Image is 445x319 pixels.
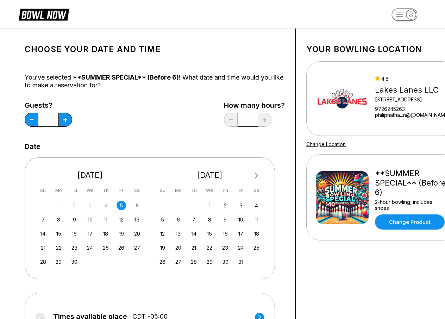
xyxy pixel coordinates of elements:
div: Choose Wednesday, October 1st, 2025 [205,201,214,210]
div: Choose Tuesday, October 21st, 2025 [189,243,199,252]
div: Choose Monday, September 22nd, 2025 [54,243,63,252]
div: Choose Monday, September 8th, 2025 [54,215,63,224]
div: Choose Tuesday, October 7th, 2025 [189,215,199,224]
div: Choose Sunday, October 26th, 2025 [158,257,167,267]
div: Choose Saturday, September 20th, 2025 [132,229,142,238]
div: Choose Monday, September 15th, 2025 [54,229,63,238]
div: Choose Sunday, October 12th, 2025 [158,229,167,238]
div: Choose Monday, October 13th, 2025 [174,229,183,238]
div: Choose Sunday, September 14th, 2025 [38,229,48,238]
div: Choose Sunday, September 7th, 2025 [38,215,48,224]
div: Fr [117,186,126,195]
div: month 2025-09 [37,200,143,267]
div: Choose Thursday, October 9th, 2025 [220,215,230,224]
div: Su [158,186,167,195]
div: [DATE] [155,170,264,180]
div: Choose Tuesday, September 9th, 2025 [70,215,79,224]
div: Choose Monday, September 29th, 2025 [54,257,63,267]
h1: Choose your Date and time [25,44,285,54]
div: Choose Friday, September 5th, 2025 [117,201,126,210]
div: [DATE] [36,170,145,180]
div: Choose Saturday, September 13th, 2025 [132,215,142,224]
div: Choose Thursday, September 18th, 2025 [101,229,111,238]
div: Choose Tuesday, September 23rd, 2025 [70,243,79,252]
div: Choose Saturday, October 4th, 2025 [252,201,261,210]
div: We [205,186,214,195]
div: Sa [132,186,142,195]
div: Tu [189,186,199,195]
label: How many hours? [224,101,285,109]
div: Choose Thursday, October 16th, 2025 [220,229,230,238]
div: Sa [252,186,261,195]
img: **SUMMER SPECIAL** (Before 6) [316,171,369,224]
div: Choose Wednesday, September 10th, 2025 [85,215,95,224]
img: Lakes Lanes LLC [316,72,369,125]
div: Not available Wednesday, September 3rd, 2025 [85,201,95,210]
div: Choose Thursday, September 25th, 2025 [101,243,111,252]
div: Choose Friday, October 24th, 2025 [236,243,246,252]
div: Choose Monday, October 27th, 2025 [174,257,183,267]
a: Change Product [375,214,445,230]
div: Choose Tuesday, September 30th, 2025 [70,257,79,267]
div: Mo [174,186,183,195]
span: **SUMMER SPECIAL** (Before 6) [73,74,179,81]
div: Fr [236,186,246,195]
label: Date [25,143,40,150]
div: Choose Saturday, October 11th, 2025 [252,215,261,224]
div: Choose Sunday, October 5th, 2025 [158,215,167,224]
div: Choose Wednesday, September 17th, 2025 [85,229,95,238]
div: We [85,186,95,195]
div: Choose Tuesday, October 28th, 2025 [189,257,199,267]
div: Th [220,186,230,195]
div: Choose Saturday, September 6th, 2025 [132,201,142,210]
div: Choose Wednesday, October 15th, 2025 [205,229,214,238]
div: Choose Thursday, September 11th, 2025 [101,215,111,224]
div: Choose Wednesday, October 8th, 2025 [205,215,214,224]
div: Choose Friday, October 3rd, 2025 [236,201,246,210]
div: Choose Friday, October 10th, 2025 [236,215,246,224]
div: Su [38,186,48,195]
div: Tu [70,186,79,195]
div: Choose Saturday, October 18th, 2025 [252,229,261,238]
div: Choose Tuesday, October 14th, 2025 [189,229,199,238]
label: Guests? [25,101,72,109]
div: Choose Tuesday, September 16th, 2025 [70,229,79,238]
div: Not available Tuesday, September 2nd, 2025 [70,201,79,210]
div: Choose Sunday, October 19th, 2025 [158,243,167,252]
div: You’ve selected ! What date and time would you like to make a reservation for? [25,74,285,89]
div: Choose Friday, September 26th, 2025 [117,243,126,252]
div: Choose Sunday, September 28th, 2025 [38,257,48,267]
a: Change Location [306,141,346,147]
div: Choose Wednesday, September 24th, 2025 [85,243,95,252]
div: month 2025-10 [157,200,263,267]
div: Choose Sunday, September 21st, 2025 [38,243,48,252]
div: Choose Thursday, October 30th, 2025 [220,257,230,267]
div: Not available Thursday, September 4th, 2025 [101,201,111,210]
div: Choose Thursday, October 23rd, 2025 [220,243,230,252]
div: Choose Saturday, September 27th, 2025 [132,243,142,252]
div: Choose Thursday, October 2nd, 2025 [220,201,230,210]
div: Choose Friday, September 12th, 2025 [117,215,126,224]
div: Th [101,186,111,195]
div: Not available Monday, September 1st, 2025 [54,201,63,210]
div: Choose Wednesday, October 22nd, 2025 [205,243,214,252]
button: Next Month [251,170,262,181]
div: Choose Friday, October 17th, 2025 [236,229,246,238]
div: Choose Saturday, October 25th, 2025 [252,243,261,252]
div: Choose Wednesday, October 29th, 2025 [205,257,214,267]
div: Choose Friday, September 19th, 2025 [117,229,126,238]
div: Choose Monday, October 6th, 2025 [174,215,183,224]
div: Mo [54,186,63,195]
div: Choose Monday, October 20th, 2025 [174,243,183,252]
div: Choose Friday, October 31st, 2025 [236,257,246,267]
